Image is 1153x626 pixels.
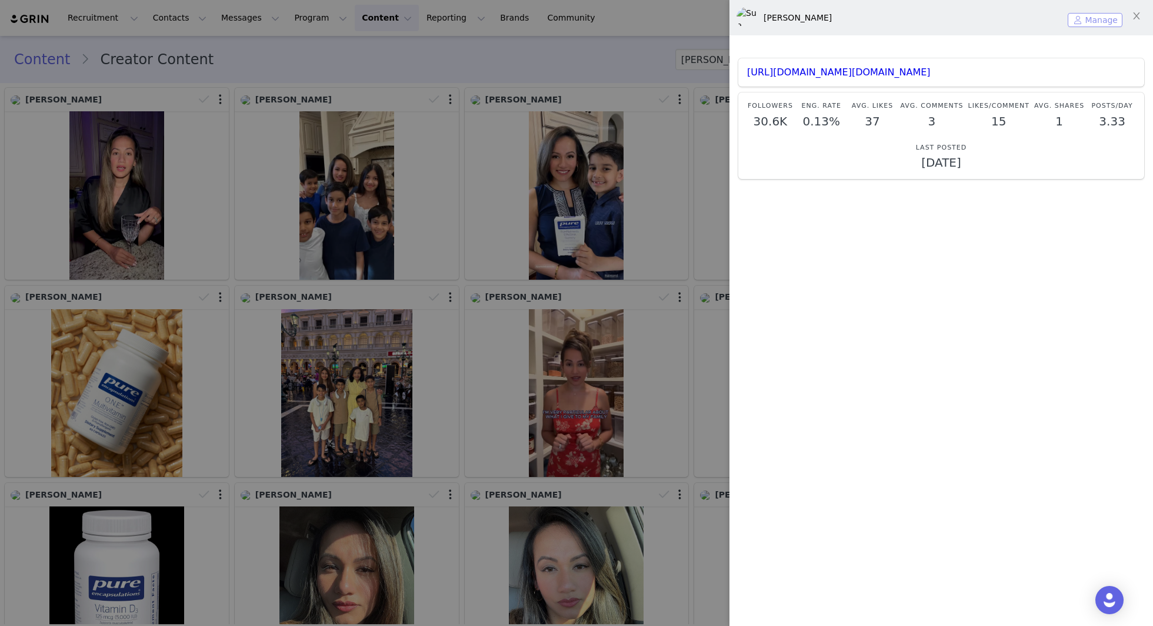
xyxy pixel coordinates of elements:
[737,7,758,28] img: Sue Ojageer
[849,114,896,129] p: 37
[747,67,931,78] a: [URL][DOMAIN_NAME][DOMAIN_NAME]
[798,114,845,129] p: 0.13%
[764,12,832,24] div: [PERSON_NAME]
[798,101,845,111] p: Eng. Rate
[747,114,794,129] p: 30.6K
[1132,11,1141,21] i: icon: close
[1068,13,1122,27] button: Manage
[1095,586,1124,614] div: Open Intercom Messenger
[900,101,963,111] p: Avg. Comments
[1089,101,1135,111] p: Posts/Day
[1034,114,1084,129] p: 1
[968,101,1029,111] p: Likes/Comment
[968,114,1029,129] p: 15
[1089,114,1135,129] p: 3.33
[747,143,1135,153] p: Last Posted
[747,101,794,111] p: Followers
[900,114,963,129] p: 3
[1034,101,1084,111] p: Avg. Shares
[849,101,896,111] p: Avg. Likes
[747,155,1135,170] p: [DATE]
